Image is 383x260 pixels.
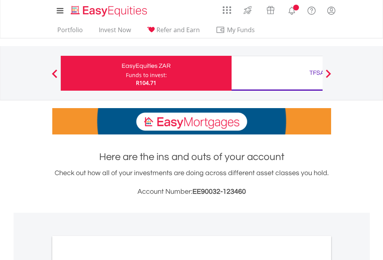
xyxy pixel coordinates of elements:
div: EasyEquities ZAR [65,60,227,71]
button: Next [321,73,336,81]
a: FAQ's and Support [302,2,321,17]
a: Vouchers [259,2,282,16]
img: thrive-v2.svg [241,4,254,16]
a: Invest Now [96,26,134,38]
button: Previous [47,73,62,81]
div: Check out how all of your investments are doing across different asset classes you hold. [52,168,331,197]
a: Home page [68,2,150,17]
a: My Profile [321,2,341,19]
span: My Funds [216,25,266,35]
img: vouchers-v2.svg [264,4,277,16]
span: R104.71 [136,79,156,86]
img: EasyMortage Promotion Banner [52,108,331,134]
a: Notifications [282,2,302,17]
img: grid-menu-icon.svg [223,6,231,14]
span: EE90032-123460 [192,188,246,195]
div: Funds to invest: [126,71,167,79]
img: EasyEquities_Logo.png [69,5,150,17]
a: Portfolio [54,26,86,38]
a: AppsGrid [218,2,236,14]
a: Refer and Earn [144,26,203,38]
span: Refer and Earn [156,26,200,34]
h1: Here are the ins and outs of your account [52,150,331,164]
h3: Account Number: [52,186,331,197]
